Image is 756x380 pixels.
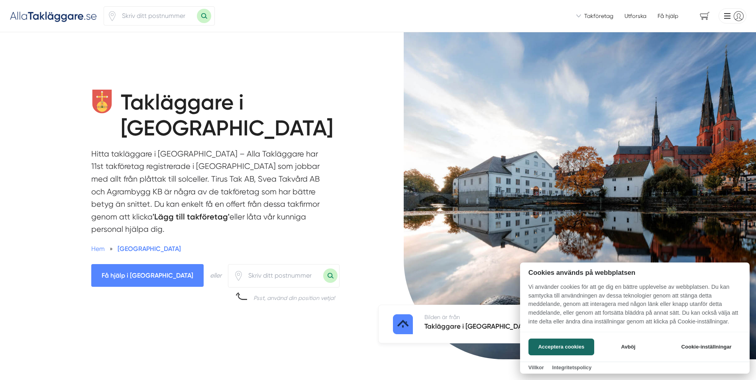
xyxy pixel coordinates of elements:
a: Villkor [528,364,544,370]
button: Acceptera cookies [528,339,594,355]
p: Vi använder cookies för att ge dig en bättre upplevelse av webbplatsen. Du kan samtycka till anvä... [520,283,750,331]
button: Avböj [597,339,660,355]
a: Integritetspolicy [552,364,591,370]
button: Cookie-inställningar [672,339,741,355]
h2: Cookies används på webbplatsen [520,269,750,276]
